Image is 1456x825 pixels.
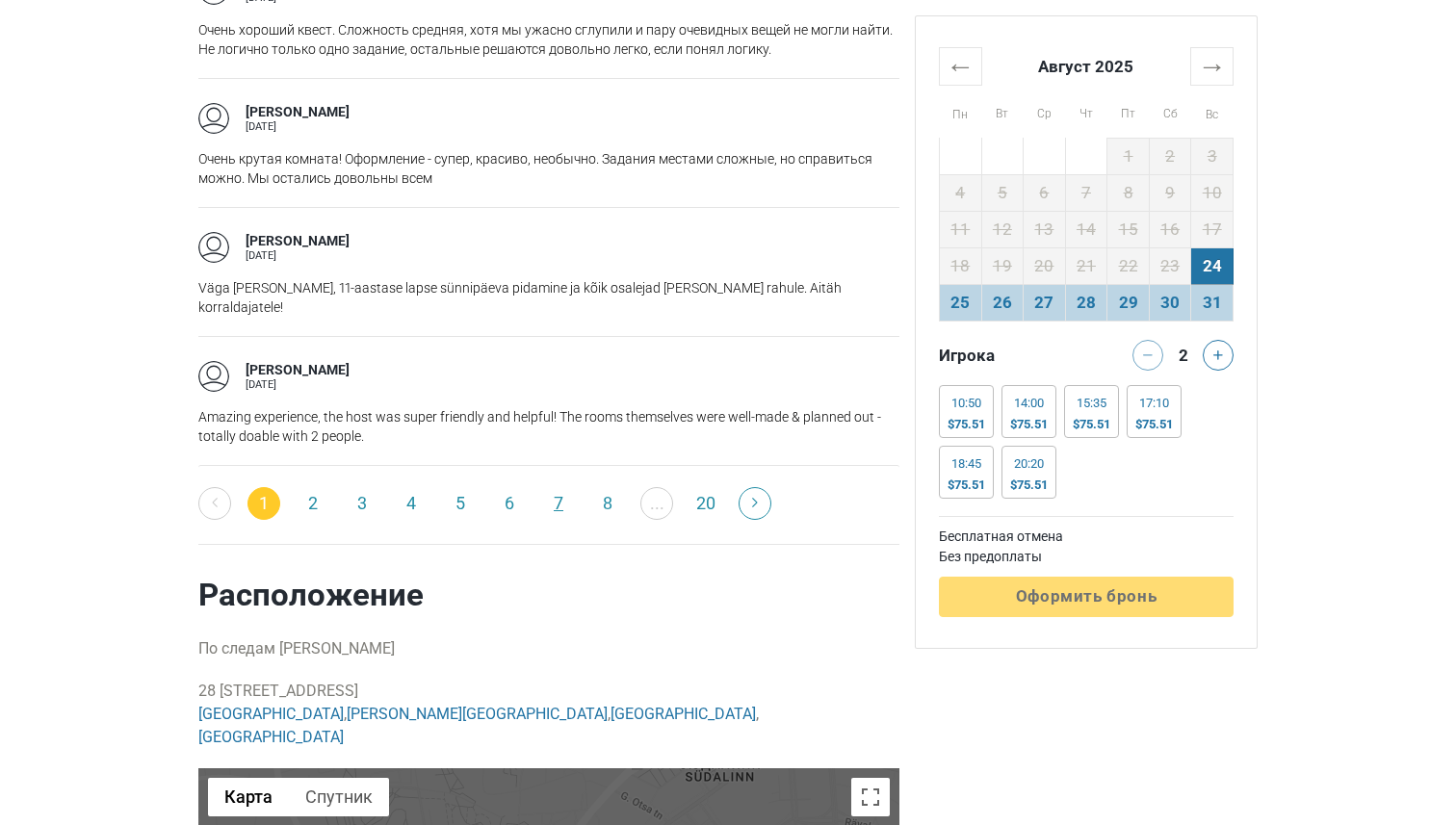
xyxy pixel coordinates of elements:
td: 22 [1107,247,1150,284]
p: Очень крутая комната! Оформление - супер, красиво, необычно. Задания местами сложные, но справить... [198,149,899,188]
td: Бесплатная отмена [939,527,1234,547]
td: 16 [1149,211,1191,247]
a: 8 [591,487,624,520]
td: Без предоплаты [939,547,1234,567]
div: 20:20 [1010,456,1048,472]
a: [GEOGRAPHIC_DATA] [611,705,756,723]
td: 12 [981,211,1024,247]
div: 10:50 [948,396,985,411]
td: 10 [1191,174,1234,211]
a: 5 [444,487,477,520]
td: 31 [1191,284,1234,321]
div: 17:10 [1135,396,1173,411]
td: 3 [1191,138,1234,174]
div: 18:45 [948,456,985,472]
td: 25 [940,284,982,321]
th: Вс [1191,85,1234,138]
a: 7 [542,487,575,520]
span: 1 [247,487,280,520]
div: [DATE] [246,121,350,132]
a: [GEOGRAPHIC_DATA] [198,728,344,746]
th: Пн [940,85,982,138]
td: 4 [940,174,982,211]
td: 13 [1024,211,1066,247]
th: Сб [1149,85,1191,138]
div: $75.51 [1010,477,1048,493]
th: Вт [981,85,1024,138]
a: [PERSON_NAME][GEOGRAPHIC_DATA] [347,705,608,723]
a: [GEOGRAPHIC_DATA] [198,705,344,723]
th: → [1191,47,1234,85]
a: 4 [395,487,428,520]
th: Ср [1024,85,1066,138]
div: $75.51 [948,477,985,493]
button: Показать карту с названиями объектов [208,778,289,816]
td: 19 [981,247,1024,284]
div: $75.51 [1135,417,1173,432]
td: 26 [981,284,1024,321]
th: ← [940,47,982,85]
td: 27 [1024,284,1066,321]
td: 9 [1149,174,1191,211]
div: $75.51 [1073,417,1110,432]
div: [PERSON_NAME] [246,232,350,251]
td: 28 [1065,284,1107,321]
div: Игрока [931,340,1086,371]
td: 18 [940,247,982,284]
div: $75.51 [1010,417,1048,432]
p: Amazing experience, the host was super friendly and helpful! The rooms themselves were well-made ... [198,407,899,446]
button: Включить полноэкранный режим [851,778,890,816]
th: Чт [1065,85,1107,138]
h2: Расположение [198,576,899,614]
td: 8 [1107,174,1150,211]
td: 20 [1024,247,1066,284]
p: По следам [PERSON_NAME] [198,637,899,660]
td: 15 [1107,211,1150,247]
button: Показать спутниковую карту [289,778,389,816]
p: 28 [STREET_ADDRESS] , , , [198,680,899,749]
a: 20 [689,487,722,520]
td: 11 [940,211,982,247]
div: [PERSON_NAME] [246,103,350,122]
div: 2 [1172,340,1195,367]
td: 24 [1191,247,1234,284]
th: Пт [1107,85,1150,138]
td: 2 [1149,138,1191,174]
a: 3 [346,487,378,520]
td: 1 [1107,138,1150,174]
td: 17 [1191,211,1234,247]
div: 14:00 [1010,396,1048,411]
div: $75.51 [948,417,985,432]
div: [DATE] [246,379,350,390]
div: [PERSON_NAME] [246,361,350,380]
td: 30 [1149,284,1191,321]
a: 6 [493,487,526,520]
div: 15:35 [1073,396,1110,411]
a: 2 [297,487,329,520]
td: 5 [981,174,1024,211]
td: 29 [1107,284,1150,321]
div: [DATE] [246,250,350,261]
td: 21 [1065,247,1107,284]
td: 7 [1065,174,1107,211]
td: 14 [1065,211,1107,247]
th: Август 2025 [981,47,1191,85]
p: Väga [PERSON_NAME], 11-aastase lapse sünnipäeva pidamine ja kõik osalejad [PERSON_NAME] rahule. A... [198,278,899,317]
td: 6 [1024,174,1066,211]
p: Очень хороший квест. Сложность средняя, хотя мы ужасно сглупили и пару очевидных вещей не могли н... [198,20,899,59]
td: 23 [1149,247,1191,284]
